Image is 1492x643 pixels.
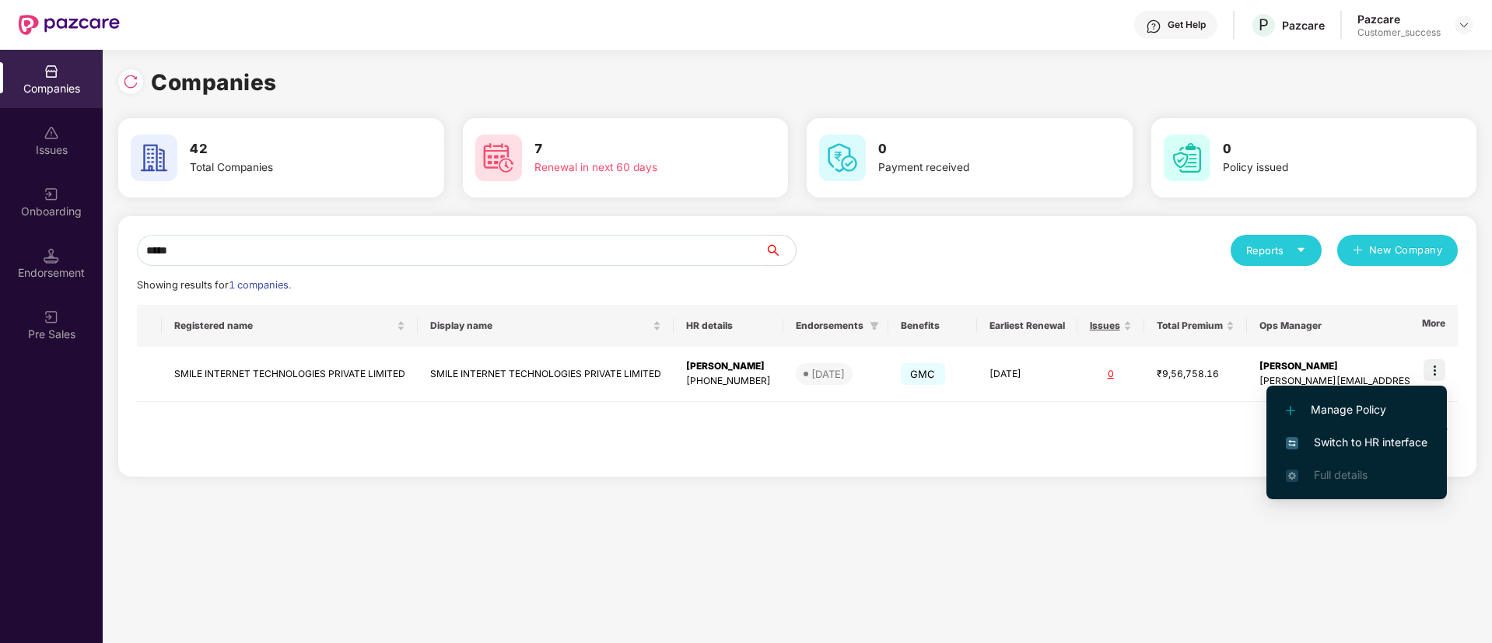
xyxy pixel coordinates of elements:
[1296,245,1306,255] span: caret-down
[44,187,59,202] img: svg+xml;base64,PHN2ZyB3aWR0aD0iMjAiIGhlaWdodD0iMjAiIHZpZXdCb3g9IjAgMCAyMCAyMCIgZmlsbD0ibm9uZSIgeG...
[867,316,882,335] span: filter
[44,125,59,141] img: svg+xml;base64,PHN2ZyBpZD0iSXNzdWVzX2Rpc2FibGVkIiB4bWxucz0iaHR0cDovL3d3dy53My5vcmcvMjAwMC9zdmciIH...
[1157,367,1235,382] div: ₹9,56,758.16
[686,374,771,389] div: [PHONE_NUMBER]
[162,305,418,347] th: Registered name
[44,248,59,264] img: svg+xml;base64,PHN2ZyB3aWR0aD0iMTQuNSIgaGVpZ2h0PSIxNC41IiB2aWV3Qm94PSIwIDAgMTYgMTYiIGZpbGw9Im5vbm...
[1353,245,1363,257] span: plus
[418,305,674,347] th: Display name
[162,347,418,402] td: SMILE INTERNET TECHNOLOGIES PRIVATE LIMITED
[1282,18,1325,33] div: Pazcare
[674,305,783,347] th: HR details
[1286,406,1295,415] img: svg+xml;base64,PHN2ZyB4bWxucz0iaHR0cDovL3d3dy53My5vcmcvMjAwMC9zdmciIHdpZHRoPSIxMi4yMDEiIGhlaWdodD...
[811,366,845,382] div: [DATE]
[534,159,730,176] div: Renewal in next 60 days
[418,347,674,402] td: SMILE INTERNET TECHNOLOGIES PRIVATE LIMITED
[1223,159,1419,176] div: Policy issued
[1090,367,1132,382] div: 0
[1458,19,1470,31] img: svg+xml;base64,PHN2ZyBpZD0iRHJvcGRvd24tMzJ4MzIiIHhtbG5zPSJodHRwOi8vd3d3LnczLm9yZy8yMDAwL3N2ZyIgd2...
[901,363,945,385] span: GMC
[131,135,177,181] img: svg+xml;base64,PHN2ZyB4bWxucz0iaHR0cDovL3d3dy53My5vcmcvMjAwMC9zdmciIHdpZHRoPSI2MCIgaGVpZ2h0PSI2MC...
[1259,320,1485,332] span: Ops Manager
[229,279,291,291] span: 1 companies.
[1286,437,1298,449] img: svg+xml;base64,PHN2ZyB4bWxucz0iaHR0cDovL3d3dy53My5vcmcvMjAwMC9zdmciIHdpZHRoPSIxNiIgaGVpZ2h0PSIxNi...
[888,305,977,347] th: Benefits
[1144,305,1247,347] th: Total Premium
[1223,139,1419,159] h3: 0
[1168,19,1206,31] div: Get Help
[1090,320,1120,332] span: Issues
[1357,26,1441,39] div: Customer_success
[151,65,277,100] h1: Companies
[1246,243,1306,258] div: Reports
[174,320,394,332] span: Registered name
[1286,470,1298,482] img: svg+xml;base64,PHN2ZyB4bWxucz0iaHR0cDovL3d3dy53My5vcmcvMjAwMC9zdmciIHdpZHRoPSIxNi4zNjMiIGhlaWdodD...
[796,320,863,332] span: Endorsements
[19,15,120,35] img: New Pazcare Logo
[137,279,291,291] span: Showing results for
[1314,468,1368,481] span: Full details
[1410,305,1458,347] th: More
[1357,12,1441,26] div: Pazcare
[44,64,59,79] img: svg+xml;base64,PHN2ZyBpZD0iQ29tcGFuaWVzIiB4bWxucz0iaHR0cDovL3d3dy53My5vcmcvMjAwMC9zdmciIHdpZHRoPS...
[430,320,650,332] span: Display name
[44,309,59,325] img: svg+xml;base64,PHN2ZyB3aWR0aD0iMjAiIGhlaWdodD0iMjAiIHZpZXdCb3g9IjAgMCAyMCAyMCIgZmlsbD0ibm9uZSIgeG...
[1077,305,1144,347] th: Issues
[878,139,1074,159] h3: 0
[878,159,1074,176] div: Payment received
[190,159,386,176] div: Total Companies
[764,244,796,257] span: search
[819,135,866,181] img: svg+xml;base64,PHN2ZyB4bWxucz0iaHR0cDovL3d3dy53My5vcmcvMjAwMC9zdmciIHdpZHRoPSI2MCIgaGVpZ2h0PSI2MC...
[1369,243,1443,258] span: New Company
[1337,235,1458,266] button: plusNew Company
[190,139,386,159] h3: 42
[1424,359,1445,381] img: icon
[534,139,730,159] h3: 7
[870,321,879,330] span: filter
[1164,135,1210,181] img: svg+xml;base64,PHN2ZyB4bWxucz0iaHR0cDovL3d3dy53My5vcmcvMjAwMC9zdmciIHdpZHRoPSI2MCIgaGVpZ2h0PSI2MC...
[123,74,138,89] img: svg+xml;base64,PHN2ZyBpZD0iUmVsb2FkLTMyeDMyIiB4bWxucz0iaHR0cDovL3d3dy53My5vcmcvMjAwMC9zdmciIHdpZH...
[1146,19,1161,34] img: svg+xml;base64,PHN2ZyBpZD0iSGVscC0zMngzMiIgeG1sbnM9Imh0dHA6Ly93d3cudzMub3JnLzIwMDAvc3ZnIiB3aWR0aD...
[686,359,771,374] div: [PERSON_NAME]
[1157,320,1223,332] span: Total Premium
[1286,401,1427,418] span: Manage Policy
[475,135,522,181] img: svg+xml;base64,PHN2ZyB4bWxucz0iaHR0cDovL3d3dy53My5vcmcvMjAwMC9zdmciIHdpZHRoPSI2MCIgaGVpZ2h0PSI2MC...
[977,347,1077,402] td: [DATE]
[977,305,1077,347] th: Earliest Renewal
[764,235,797,266] button: search
[1286,434,1427,451] span: Switch to HR interface
[1259,16,1269,34] span: P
